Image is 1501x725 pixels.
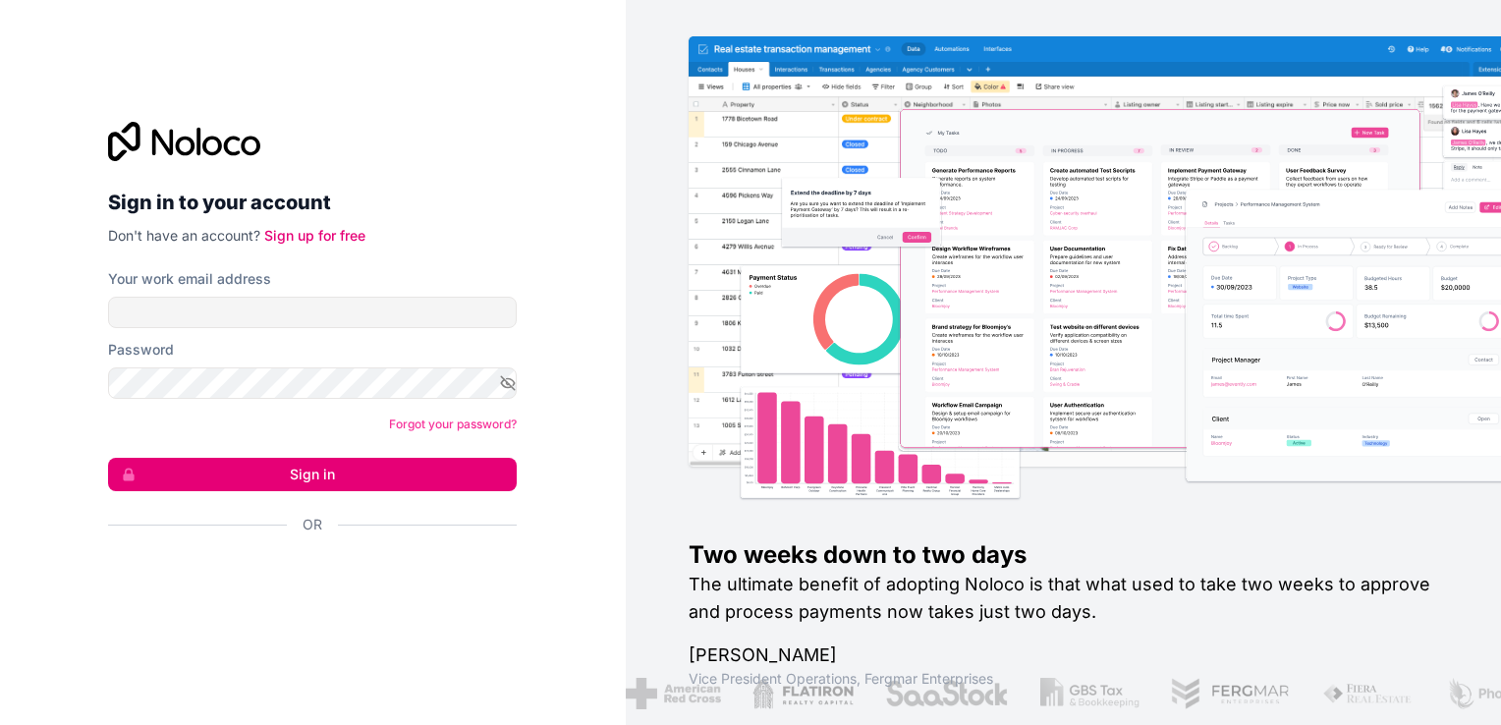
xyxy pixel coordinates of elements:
[108,458,517,491] button: Sign in
[108,185,517,220] h2: Sign in to your account
[689,539,1438,571] h1: Two weeks down to two days
[389,417,517,431] a: Forgot your password?
[751,678,854,709] img: /assets/flatiron-C8eUkumj.png
[264,227,365,244] a: Sign up for free
[98,556,511,599] iframe: Sign in with Google Button
[108,269,271,289] label: Your work email address
[108,367,517,399] input: Password
[108,340,174,360] label: Password
[1171,678,1291,709] img: /assets/fergmar-CudnrXN5.png
[108,227,260,244] span: Don't have an account?
[689,669,1438,689] h1: Vice President Operations , Fergmar Enterprises
[689,641,1438,669] h1: [PERSON_NAME]
[108,297,517,328] input: Email address
[303,515,322,534] span: Or
[625,678,720,709] img: /assets/american-red-cross-BAupjrZR.png
[689,571,1438,626] h2: The ultimate benefit of adopting Noloco is that what used to take two weeks to approve and proces...
[1039,678,1140,709] img: /assets/gbstax-C-GtDUiK.png
[1322,678,1415,709] img: /assets/fiera-fwj2N5v4.png
[885,678,1009,709] img: /assets/saastock-C6Zbiodz.png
